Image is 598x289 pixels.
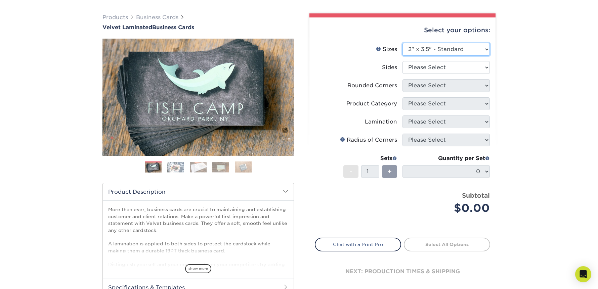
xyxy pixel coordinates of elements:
[376,45,397,53] div: Sizes
[103,183,294,200] h2: Product Description
[404,238,490,251] a: Select All Options
[462,192,490,199] strong: Subtotal
[408,200,490,216] div: $0.00
[382,63,397,71] div: Sides
[102,24,294,31] h1: Business Cards
[185,264,211,273] span: show more
[102,24,152,31] span: Velvet Laminated
[102,14,128,20] a: Products
[340,136,397,144] div: Radius of Corners
[315,17,490,43] div: Select your options:
[102,24,294,31] a: Velvet LaminatedBusiness Cards
[235,161,252,173] img: Business Cards 05
[343,154,397,162] div: Sets
[102,2,294,193] img: Velvet Laminated 01
[145,159,162,176] img: Business Cards 01
[387,166,392,177] span: +
[190,162,207,172] img: Business Cards 03
[136,14,178,20] a: Business Cards
[347,82,397,90] div: Rounded Corners
[349,166,352,177] span: -
[167,162,184,172] img: Business Cards 02
[575,266,591,282] div: Open Intercom Messenger
[365,118,397,126] div: Lamination
[402,154,490,162] div: Quantity per Set
[315,238,401,251] a: Chat with a Print Pro
[346,100,397,108] div: Product Category
[212,162,229,172] img: Business Cards 04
